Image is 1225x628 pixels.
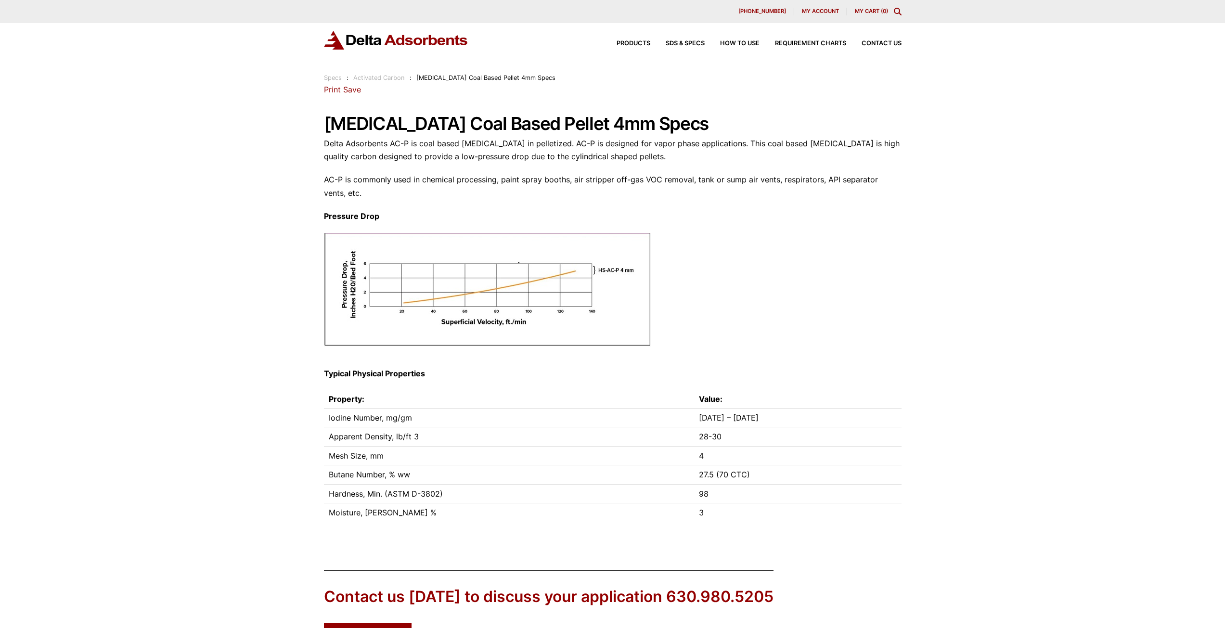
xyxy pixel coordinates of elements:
[343,85,361,94] a: Save
[324,408,694,427] td: Iodine Number, mg/gm
[705,40,760,47] a: How to Use
[855,8,888,14] a: My Cart (0)
[324,503,694,522] td: Moisture, [PERSON_NAME] %
[760,40,846,47] a: Requirement Charts
[862,40,902,47] span: Contact Us
[802,9,839,14] span: My account
[324,427,694,446] td: Apparent Density, lb/ft 3
[324,446,694,465] td: Mesh Size, mm
[666,40,705,47] span: SDS & SPECS
[617,40,650,47] span: Products
[694,408,902,427] td: [DATE] – [DATE]
[738,9,786,14] span: [PHONE_NUMBER]
[353,74,404,81] a: Activated Carbon
[324,369,425,378] strong: Typical Physical Properties
[324,114,902,134] h1: [MEDICAL_DATA] Coal Based Pellet 4mm Specs
[324,586,774,608] div: Contact us [DATE] to discuss your application 630.980.5205
[694,503,902,522] td: 3
[324,173,902,199] p: AC-P is commonly used in chemical processing, paint spray booths, air stripper off-gas VOC remova...
[694,427,902,446] td: 28-30
[324,465,694,484] td: Butane Number, % ww
[794,8,847,15] a: My account
[694,465,902,484] td: 27.5 (70 CTC)
[883,8,886,14] span: 0
[894,8,902,15] div: Toggle Modal Content
[324,484,694,503] td: Hardness, Min. (ASTM D-3802)
[601,40,650,47] a: Products
[650,40,705,47] a: SDS & SPECS
[699,394,722,404] strong: Value:
[324,74,342,81] a: Specs
[416,74,555,81] span: [MEDICAL_DATA] Coal Based Pellet 4mm Specs
[347,74,348,81] span: :
[846,40,902,47] a: Contact Us
[324,211,379,221] strong: Pressure Drop
[720,40,760,47] span: How to Use
[324,85,341,94] a: Print
[324,137,902,163] p: Delta Adsorbents AC-P is coal based [MEDICAL_DATA] in pelletized. AC-P is designed for vapor phas...
[694,484,902,503] td: 98
[324,31,468,50] img: Delta Adsorbents
[731,8,794,15] a: [PHONE_NUMBER]
[775,40,846,47] span: Requirement Charts
[694,446,902,465] td: 4
[329,394,364,404] strong: Property:
[410,74,412,81] span: :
